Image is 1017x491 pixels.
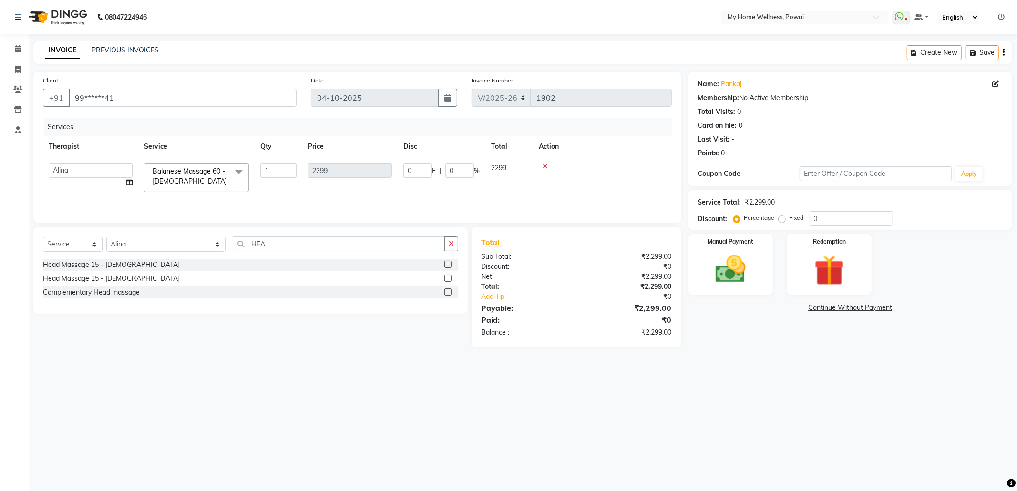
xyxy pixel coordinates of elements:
div: Services [44,118,679,136]
label: Client [43,76,58,85]
img: _gift.svg [805,252,854,289]
div: Paid: [474,314,576,326]
span: Total [481,237,503,247]
div: Sub Total: [474,252,576,262]
th: Therapist [43,136,138,157]
a: Add Tip [474,292,594,302]
div: Total: [474,282,576,292]
div: Membership: [698,93,740,103]
div: 0 [738,107,741,117]
span: 2299 [491,164,506,172]
div: ₹2,299.00 [576,302,679,314]
div: Complementary Head massage [43,287,140,297]
div: Discount: [474,262,576,272]
div: Total Visits: [698,107,736,117]
div: Discount: [698,214,728,224]
div: ₹2,299.00 [745,197,775,207]
label: Fixed [790,214,804,222]
div: - [732,134,735,144]
div: No Active Membership [698,93,1003,103]
div: Points: [698,148,719,158]
a: Continue Without Payment [690,303,1010,313]
div: Service Total: [698,197,741,207]
a: PREVIOUS INVOICES [92,46,159,54]
input: Search or Scan [233,236,445,251]
th: Price [302,136,398,157]
div: Net: [474,272,576,282]
button: Save [966,45,999,60]
img: _cash.svg [706,252,755,286]
label: Manual Payment [708,237,753,246]
label: Redemption [813,237,846,246]
div: ₹2,299.00 [576,282,679,292]
div: ₹0 [594,292,679,302]
label: Percentage [744,214,775,222]
div: ₹2,299.00 [576,252,679,262]
div: Head Massage 15 - [DEMOGRAPHIC_DATA] [43,260,180,270]
div: ₹2,299.00 [576,272,679,282]
div: Card on file: [698,121,737,131]
a: INVOICE [45,42,80,59]
img: logo [24,4,90,31]
th: Action [533,136,672,157]
button: +91 [43,89,70,107]
div: Last Visit: [698,134,730,144]
div: ₹0 [576,314,679,326]
div: ₹2,299.00 [576,327,679,338]
div: Payable: [474,302,576,314]
div: Head Massage 15 - [DEMOGRAPHIC_DATA] [43,274,180,284]
div: ₹0 [576,262,679,272]
b: 08047224946 [105,4,147,31]
label: Date [311,76,324,85]
button: Apply [955,167,983,181]
span: F [432,166,436,176]
div: 0 [739,121,743,131]
th: Total [485,136,533,157]
th: Qty [255,136,302,157]
span: % [474,166,480,176]
span: Balanese Massage 60 - [DEMOGRAPHIC_DATA] [153,167,227,185]
a: x [227,177,231,185]
input: Search by Name/Mobile/Email/Code [69,89,297,107]
span: | [440,166,442,176]
div: Name: [698,79,719,89]
button: Create New [907,45,962,60]
label: Invoice Number [472,76,513,85]
div: 0 [721,148,725,158]
th: Disc [398,136,485,157]
th: Service [138,136,255,157]
div: Balance : [474,327,576,338]
a: Pankaj [721,79,742,89]
input: Enter Offer / Coupon Code [800,166,952,181]
div: Coupon Code [698,169,800,179]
